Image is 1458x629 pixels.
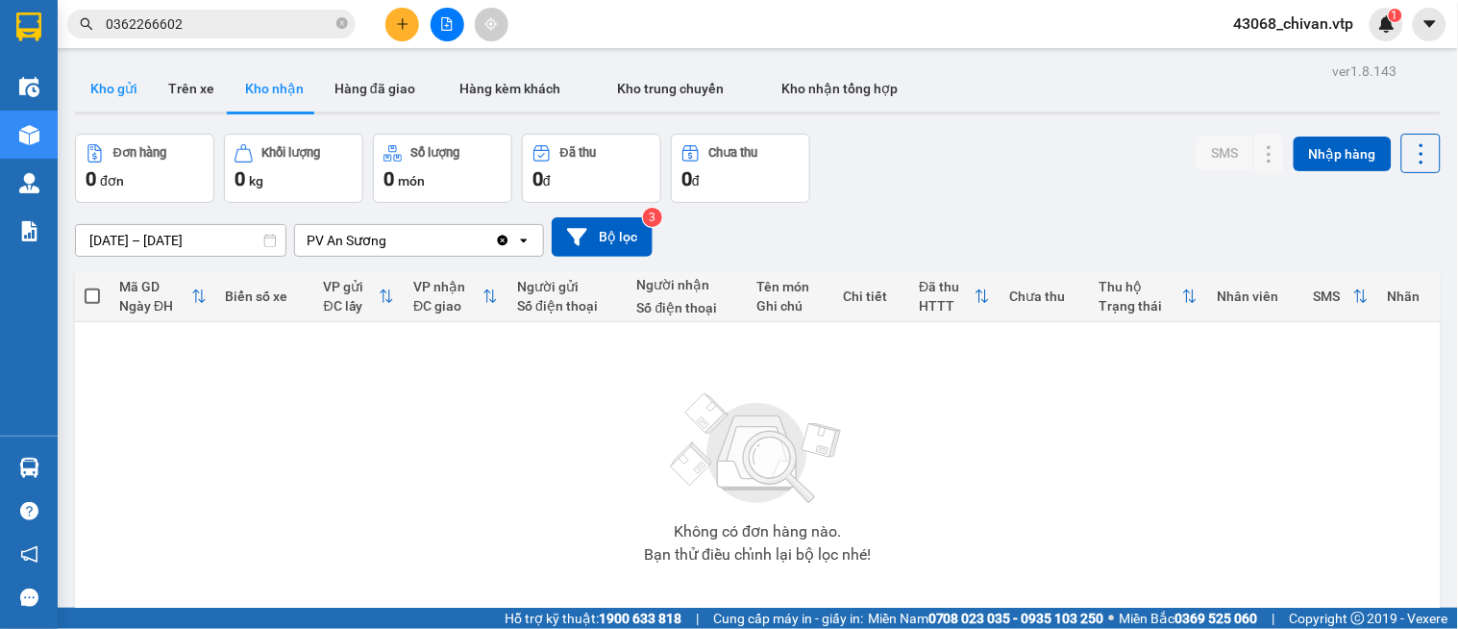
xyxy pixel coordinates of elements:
span: Nơi gửi: [19,134,39,162]
sup: 3 [643,208,662,227]
span: | [696,608,699,629]
th: Toggle SortBy [1304,271,1378,322]
span: | [1273,608,1275,629]
svg: Clear value [495,233,510,248]
div: Ngày ĐH [119,298,191,314]
div: HTTT [920,298,976,314]
button: Chưa thu0đ [671,134,810,203]
img: warehouse-icon [19,173,39,193]
img: warehouse-icon [19,125,39,145]
img: solution-icon [19,221,39,241]
img: warehouse-icon [19,458,39,478]
div: Nhãn [1388,289,1431,304]
div: Số điện thoại [637,300,738,315]
span: ⚪️ [1109,615,1115,622]
div: ĐC lấy [324,298,380,314]
button: Khối lượng0kg [224,134,363,203]
div: Bạn thử điều chỉnh lại bộ lọc nhé! [644,547,871,563]
span: Miền Nam [868,608,1104,629]
sup: 1 [1389,9,1402,22]
button: Kho nhận [230,65,319,112]
div: VP nhận [413,279,482,294]
button: aim [475,8,508,41]
th: Toggle SortBy [110,271,216,322]
div: Đã thu [560,146,596,160]
div: SMS [1314,289,1353,304]
img: warehouse-icon [19,77,39,97]
span: message [20,589,38,607]
div: ver 1.8.143 [1333,61,1397,82]
div: Trạng thái [1100,298,1182,314]
button: Bộ lọc [552,217,653,257]
span: search [80,17,93,31]
span: copyright [1351,612,1365,625]
span: 0 [532,167,543,190]
div: Chưa thu [709,146,758,160]
button: Số lượng0món [373,134,512,203]
strong: BIÊN NHẬN GỬI HÀNG HOÁ [66,115,223,130]
div: Đã thu [920,279,976,294]
button: Nhập hàng [1294,137,1392,171]
button: Trên xe [153,65,230,112]
span: Nơi nhận: [147,134,178,162]
button: SMS [1196,136,1253,170]
span: PV Krông Nô [193,135,248,145]
span: Miền Bắc [1120,608,1258,629]
span: Kho nhận tổng hợp [782,81,899,96]
button: file-add [431,8,464,41]
button: Đơn hàng0đơn [75,134,214,203]
span: kg [249,173,263,189]
span: file-add [440,17,454,31]
span: plus [396,17,409,31]
img: logo [19,43,44,91]
strong: CÔNG TY TNHH [GEOGRAPHIC_DATA] 214 QL13 - P.26 - Q.BÌNH THẠNH - TP HCM 1900888606 [50,31,156,103]
span: Kho trung chuyển [618,81,725,96]
img: svg+xml;base64,PHN2ZyBjbGFzcz0ibGlzdC1wbHVnX19zdmciIHhtbG5zPSJodHRwOi8vd3d3LnczLm9yZy8yMDAwL3N2Zy... [661,382,853,516]
div: Không có đơn hàng nào. [674,524,841,540]
span: đơn [100,173,124,189]
span: close-circle [336,17,348,29]
div: Chưa thu [1009,289,1080,304]
div: Biển số xe [226,289,305,304]
div: Nhân viên [1217,289,1295,304]
img: logo-vxr [16,13,41,41]
div: Số lượng [411,146,460,160]
strong: 0369 525 060 [1175,611,1258,626]
span: đ [692,173,700,189]
button: Kho gửi [75,65,153,112]
div: Tên món [756,279,824,294]
div: VP gửi [324,279,380,294]
span: Hàng kèm khách [459,81,560,96]
div: Thu hộ [1100,279,1182,294]
span: 0 [86,167,96,190]
span: đ [543,173,551,189]
span: Hỗ trợ kỹ thuật: [505,608,681,629]
input: Select a date range. [76,225,285,256]
span: aim [484,17,498,31]
th: Toggle SortBy [314,271,405,322]
svg: open [516,233,531,248]
span: close-circle [336,15,348,34]
th: Toggle SortBy [1090,271,1207,322]
span: 10:15:33 [DATE] [183,87,271,101]
span: 1 [1392,9,1398,22]
div: Chi tiết [843,289,900,304]
button: caret-down [1413,8,1446,41]
span: 0 [235,167,245,190]
div: Số điện thoại [517,298,618,314]
span: notification [20,545,38,564]
div: Khối lượng [262,146,321,160]
input: Tìm tên, số ĐT hoặc mã đơn [106,13,333,35]
span: Cung cấp máy in - giấy in: [713,608,863,629]
div: Đơn hàng [113,146,166,160]
div: ĐC giao [413,298,482,314]
span: question-circle [20,502,38,520]
span: caret-down [1421,15,1439,33]
div: Mã GD [119,279,191,294]
span: món [398,173,425,189]
span: 0 [383,167,394,190]
img: icon-new-feature [1378,15,1396,33]
input: Selected PV An Sương. [388,231,390,250]
button: plus [385,8,419,41]
button: Hàng đã giao [319,65,431,112]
